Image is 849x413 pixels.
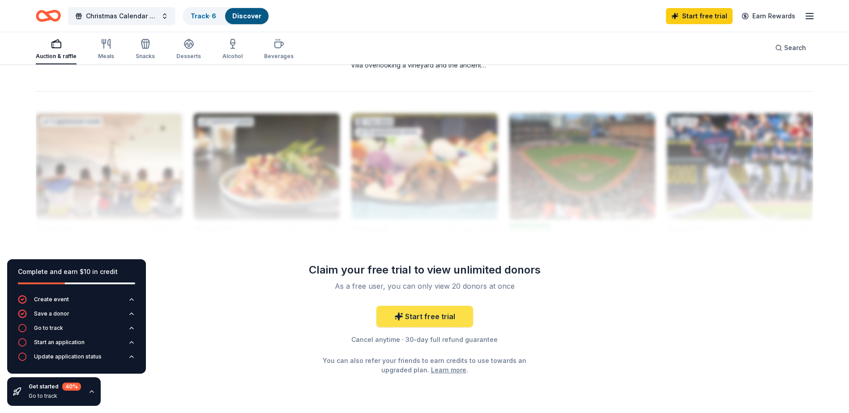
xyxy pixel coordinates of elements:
[18,309,135,324] button: Save a donor
[431,365,466,375] a: Learn more
[296,334,554,345] div: Cancel anytime · 30-day full refund guarantee
[62,383,81,391] div: 40 %
[307,281,543,291] div: As a free user, you can only view 20 donors at once
[18,266,135,277] div: Complete and earn $10 in credit
[376,306,473,327] a: Start free trial
[183,7,269,25] button: Track· 6Discover
[34,339,85,346] div: Start an application
[191,12,216,20] a: Track· 6
[34,310,69,317] div: Save a donor
[36,53,77,60] div: Auction & raffle
[68,7,175,25] button: Christmas Calendar Raffle
[784,42,806,53] span: Search
[666,8,733,24] a: Start free trial
[18,352,135,367] button: Update application status
[34,296,69,303] div: Create event
[176,35,201,64] button: Desserts
[136,53,155,60] div: Snacks
[136,35,155,64] button: Snacks
[98,35,114,64] button: Meals
[34,324,63,332] div: Go to track
[18,324,135,338] button: Go to track
[222,53,243,60] div: Alcohol
[296,263,554,277] div: Claim your free trial to view unlimited donors
[36,35,77,64] button: Auction & raffle
[768,39,813,57] button: Search
[18,338,135,352] button: Start an application
[232,12,261,20] a: Discover
[29,392,81,400] div: Go to track
[98,53,114,60] div: Meals
[29,383,81,391] div: Get started
[736,8,801,24] a: Earn Rewards
[222,35,243,64] button: Alcohol
[34,353,102,360] div: Update application status
[264,53,294,60] div: Beverages
[321,356,529,375] div: You can also refer your friends to earn credits to use towards an upgraded plan. .
[86,11,158,21] span: Christmas Calendar Raffle
[264,35,294,64] button: Beverages
[18,295,135,309] button: Create event
[36,5,61,26] a: Home
[176,53,201,60] div: Desserts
